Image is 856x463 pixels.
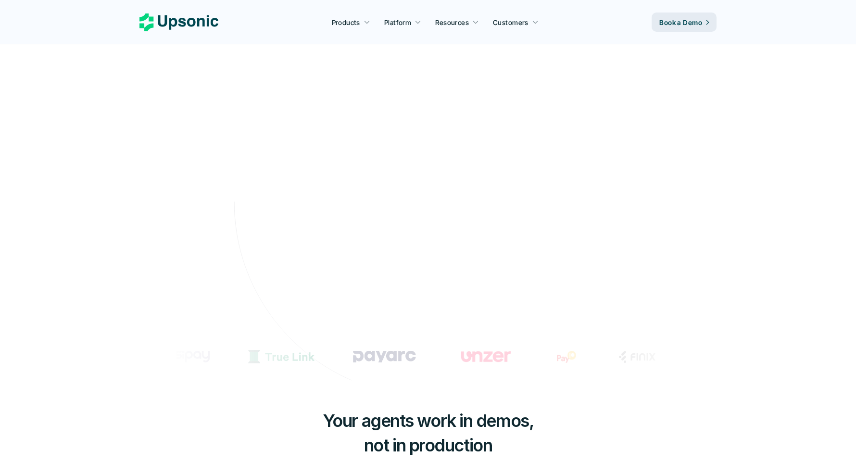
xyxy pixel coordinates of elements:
[272,172,584,200] p: From onboarding to compliance to settlement to autonomous control. Work with %82 more efficiency ...
[493,17,529,27] p: Customers
[659,17,702,27] p: Book a Demo
[260,78,596,143] h2: Agentic AI Platform for FinTech Operations
[323,410,534,431] span: Your agents work in demos,
[398,236,451,250] p: Book a Demo
[384,17,411,27] p: Platform
[332,17,360,27] p: Products
[364,435,492,456] span: not in production
[386,231,470,256] a: Book a Demo
[326,13,376,31] a: Products
[435,17,469,27] p: Resources
[652,13,717,32] a: Book a Demo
